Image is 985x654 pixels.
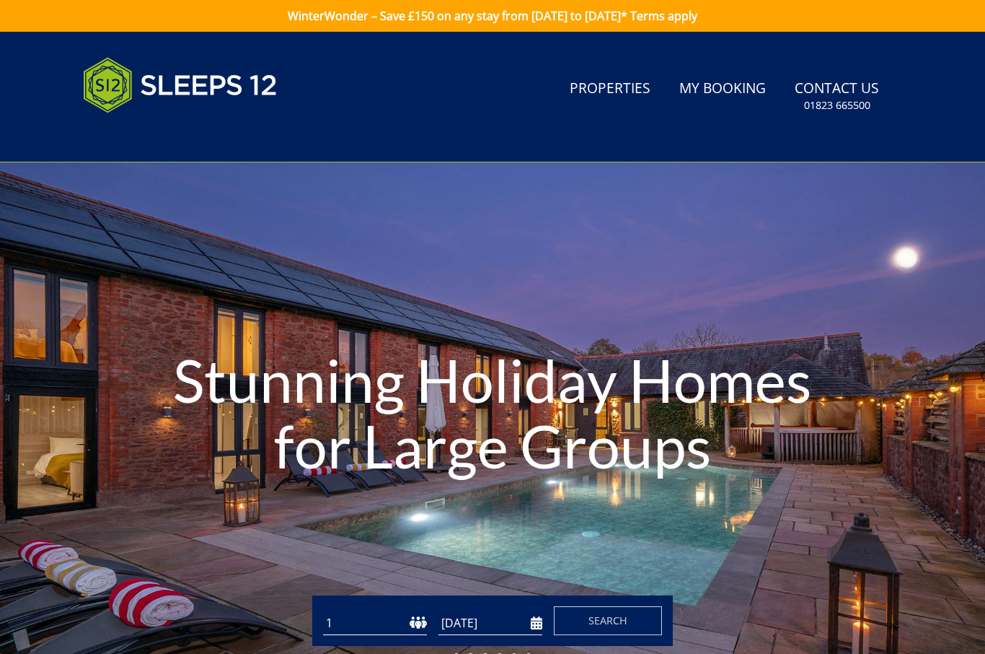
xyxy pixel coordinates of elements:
[76,130,227,142] iframe: Customer reviews powered by Trustpilot
[564,73,656,105] a: Properties
[789,73,885,120] a: Contact Us01823 665500
[438,611,542,635] input: Arrival Date
[588,614,627,627] span: Search
[673,73,772,105] a: My Booking
[804,98,870,113] small: 01823 665500
[148,318,837,506] h1: Stunning Holiday Homes for Large Groups
[83,49,278,121] img: Sleeps 12
[554,606,662,635] button: Search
